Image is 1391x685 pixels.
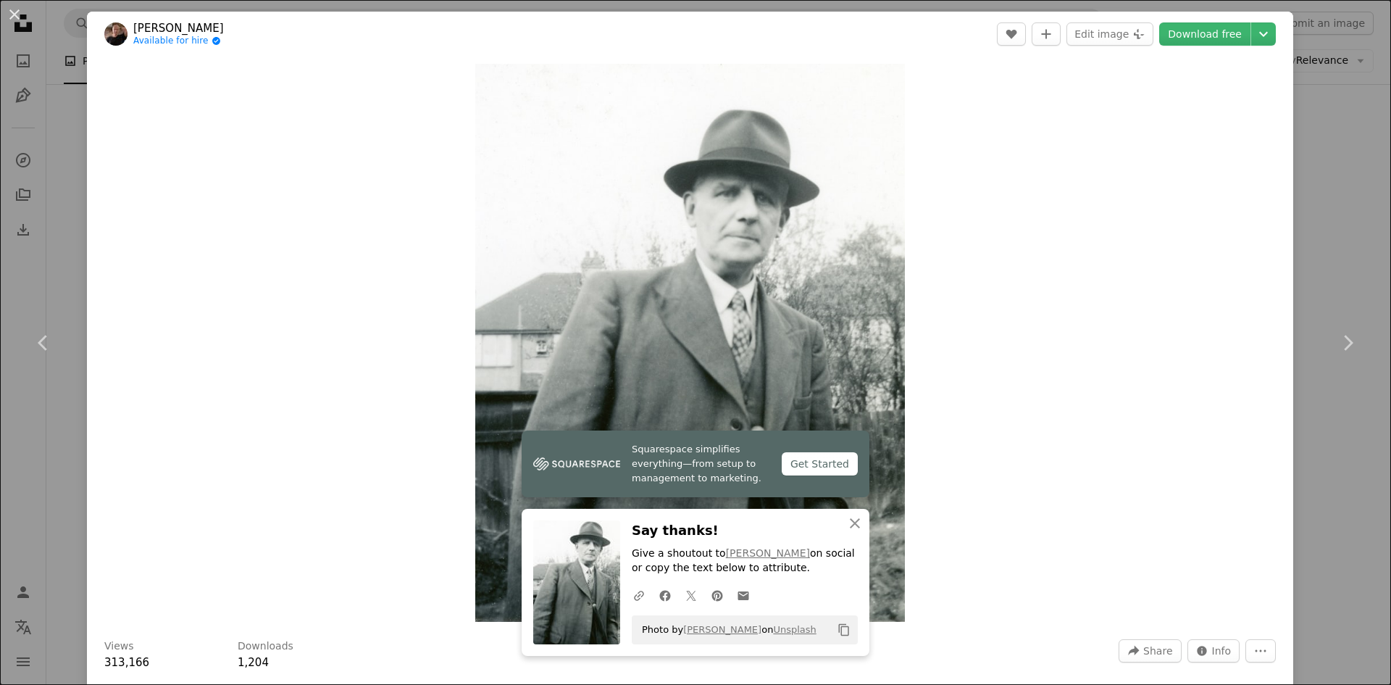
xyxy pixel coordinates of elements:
button: More Actions [1245,639,1276,663]
button: Edit image [1066,22,1153,46]
h3: Downloads [238,639,293,654]
a: [PERSON_NAME] [726,548,810,560]
button: Stats about this image [1187,639,1240,663]
p: Give a shoutout to on social or copy the text below to attribute. [632,547,858,576]
a: [PERSON_NAME] [133,21,224,36]
a: Available for hire [133,36,224,47]
img: man in black suit jacket and black hat [475,64,905,622]
span: Photo by on [635,618,816,642]
a: Next [1304,273,1391,412]
img: file-1747939142011-51e5cc87e3c9 [533,453,620,475]
a: Download free [1159,22,1250,46]
button: Zoom in on this image [475,64,905,622]
button: Copy to clipboard [832,618,856,642]
span: 1,204 [238,656,269,669]
a: Unsplash [773,624,816,635]
span: Info [1212,640,1232,662]
img: Go to Brett Jordan's profile [104,22,128,46]
a: Share on Facebook [652,581,678,610]
button: Add to Collection [1032,22,1061,46]
a: [PERSON_NAME] [683,624,761,635]
a: Share on Pinterest [704,581,730,610]
span: Squarespace simplifies everything—from setup to management to marketing. [632,442,770,486]
span: 313,166 [104,656,149,669]
a: Squarespace simplifies everything—from setup to management to marketing.Get Started [522,431,869,497]
a: Share on Twitter [678,581,704,610]
button: Share this image [1119,639,1181,663]
div: Get Started [782,452,858,476]
a: Share over email [730,581,756,610]
button: Choose download size [1251,22,1276,46]
button: Like [997,22,1026,46]
span: Share [1143,640,1172,662]
h3: Say thanks! [632,520,858,541]
h3: Views [104,639,134,654]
